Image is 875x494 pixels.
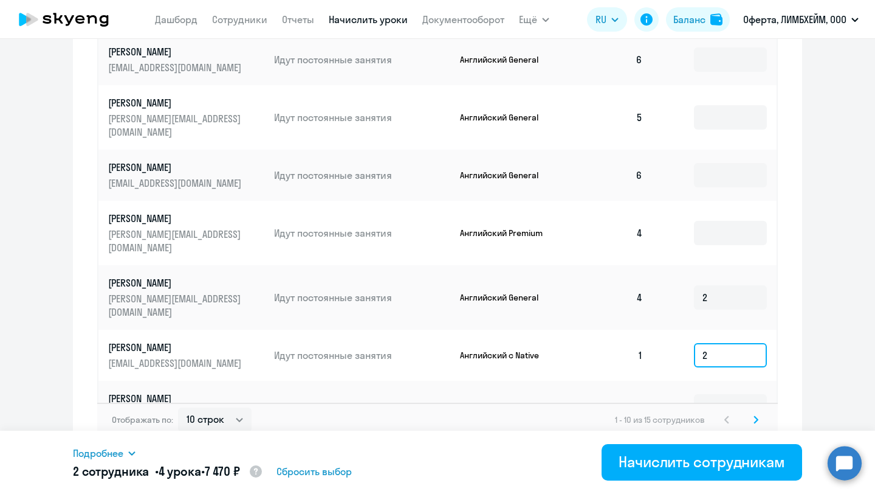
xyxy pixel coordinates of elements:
p: Идут постоянные занятия [274,111,450,124]
td: 4 [568,381,653,432]
td: 4 [568,265,653,330]
td: 6 [568,34,653,85]
p: Идут постоянные занятия [274,349,450,362]
p: Английский с Native [460,350,551,361]
a: Отчеты [282,13,314,26]
a: Дашборд [155,13,197,26]
p: [PERSON_NAME] [108,392,244,405]
a: [PERSON_NAME][PERSON_NAME][EMAIL_ADDRESS][DOMAIN_NAME] [108,96,264,139]
a: [PERSON_NAME][PERSON_NAME][EMAIL_ADDRESS][DOMAIN_NAME] [108,276,264,319]
p: Английский General [460,401,551,412]
span: Ещё [519,12,537,27]
p: Английский General [460,54,551,65]
p: [PERSON_NAME] [108,161,244,174]
p: [EMAIL_ADDRESS][DOMAIN_NAME] [108,176,244,190]
a: Начислить уроки [329,13,408,26]
span: 7 470 ₽ [205,464,240,479]
p: Идут постоянные занятия [274,226,450,240]
p: [PERSON_NAME][EMAIL_ADDRESS][DOMAIN_NAME] [108,228,244,254]
button: RU [587,7,627,32]
p: Идут постоянные занятия [274,169,450,182]
td: 5 [568,85,653,150]
p: Английский General [460,292,551,303]
a: [PERSON_NAME][EMAIL_ADDRESS][DOMAIN_NAME] [108,392,264,421]
p: [PERSON_NAME][EMAIL_ADDRESS][DOMAIN_NAME] [108,292,244,319]
p: [PERSON_NAME] [108,96,244,110]
a: [PERSON_NAME][EMAIL_ADDRESS][DOMAIN_NAME] [108,341,264,370]
button: Ещё [519,7,549,32]
span: RU [595,12,606,27]
p: [PERSON_NAME] [108,341,244,354]
p: [EMAIL_ADDRESS][DOMAIN_NAME] [108,61,244,74]
td: 6 [568,150,653,201]
a: [PERSON_NAME][EMAIL_ADDRESS][DOMAIN_NAME] [108,45,264,74]
button: Балансbalance [666,7,730,32]
p: Английский General [460,170,551,181]
span: Подробнее [73,446,123,461]
button: Начислить сотрудникам [602,444,802,481]
p: [EMAIL_ADDRESS][DOMAIN_NAME] [108,357,244,370]
a: Сотрудники [212,13,267,26]
td: 1 [568,330,653,381]
p: [PERSON_NAME] [108,276,244,290]
a: [PERSON_NAME][EMAIL_ADDRESS][DOMAIN_NAME] [108,161,264,190]
p: Идут постоянные занятия [274,53,450,66]
span: 4 урока [159,464,201,479]
h5: 2 сотрудника • • [73,463,263,481]
div: Начислить сотрудникам [619,452,785,471]
p: [PERSON_NAME][EMAIL_ADDRESS][DOMAIN_NAME] [108,112,244,139]
span: Отображать по: [112,414,173,425]
img: balance [710,13,722,26]
p: Идут постоянные занятия [274,291,450,304]
p: Английский General [460,112,551,123]
span: 1 - 10 из 15 сотрудников [615,414,705,425]
a: [PERSON_NAME][PERSON_NAME][EMAIL_ADDRESS][DOMAIN_NAME] [108,212,264,254]
button: Оферта, ЛИМБХЕЙМ, ООО [737,5,865,34]
p: [PERSON_NAME] [108,45,244,58]
div: Баланс [673,12,705,27]
p: Идут постоянные занятия [274,400,450,413]
a: Документооборот [422,13,504,26]
p: Оферта, ЛИМБХЕЙМ, ООО [743,12,846,27]
p: [PERSON_NAME] [108,212,244,225]
span: Сбросить выбор [276,464,352,479]
td: 4 [568,201,653,265]
p: Английский Premium [460,228,551,238]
